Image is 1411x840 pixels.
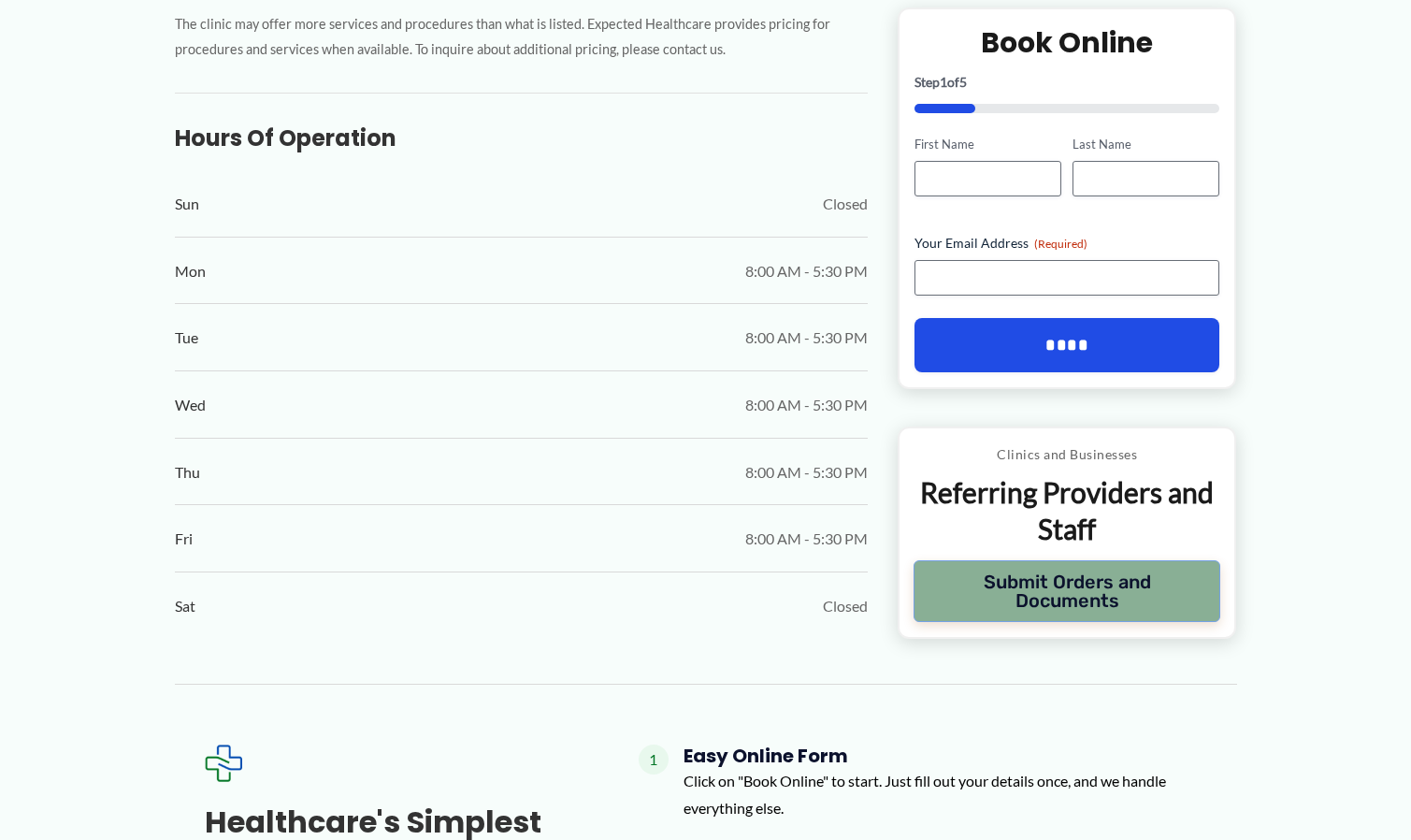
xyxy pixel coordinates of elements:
span: 1 [940,74,947,90]
span: Mon [175,257,206,285]
span: Wed [175,391,206,419]
span: Tue [175,324,198,352]
p: Click on "Book Online" to start. Just fill out your details once, and we handle everything else. [684,767,1207,822]
span: Closed [823,592,868,620]
span: 8:00 AM - 5:30 PM [745,391,868,419]
p: Step of [914,76,1220,89]
span: Fri [175,525,193,553]
span: 8:00 AM - 5:30 PM [745,458,868,486]
h3: Hours of Operation [175,123,868,152]
h4: Easy Online Form [684,745,1207,767]
p: Clinics and Businesses [914,442,1221,467]
span: (Required) [1034,237,1087,251]
button: Submit Orders and Documents [914,560,1221,622]
label: Last Name [1073,136,1219,153]
span: 8:00 AM - 5:30 PM [745,257,868,285]
span: 8:00 AM - 5:30 PM [745,525,868,553]
span: 8:00 AM - 5:30 PM [745,324,868,352]
span: 1 [639,745,669,775]
label: First Name [914,136,1061,153]
img: Expected Healthcare Logo [205,745,242,782]
span: Sun [175,190,199,218]
p: The clinic may offer more services and procedures than what is listed. Expected Healthcare provid... [175,12,868,63]
span: 5 [959,74,967,90]
label: Your Email Address [914,234,1220,253]
span: Closed [823,190,868,218]
span: Sat [175,592,195,620]
h2: Book Online [914,24,1220,61]
p: Referring Providers and Staff [914,474,1221,547]
span: Thu [175,458,200,486]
